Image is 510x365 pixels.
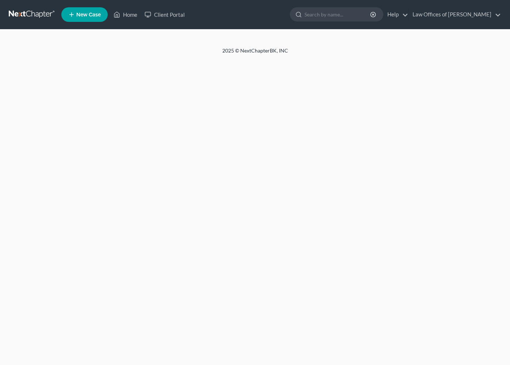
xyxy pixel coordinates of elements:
a: Help [384,8,408,21]
span: New Case [76,12,101,18]
a: Law Offices of [PERSON_NAME] [409,8,501,21]
a: Home [110,8,141,21]
a: Client Portal [141,8,188,21]
input: Search by name... [304,8,371,21]
div: 2025 © NextChapterBK, INC [47,47,463,60]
